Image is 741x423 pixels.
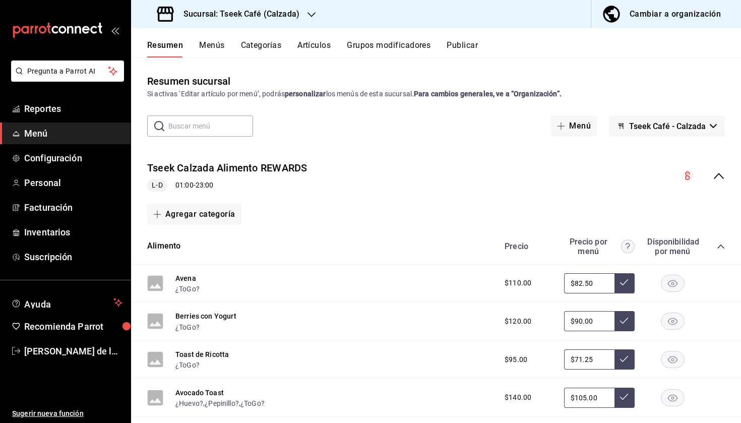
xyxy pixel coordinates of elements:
span: Menú [24,127,122,140]
button: collapse-category-row [717,243,725,251]
button: ¿Pepinillo? [205,398,239,408]
button: Avena [175,273,196,283]
button: Alimento [147,240,180,252]
span: Ayuda [24,296,109,309]
span: Suscripción [24,250,122,264]
button: Toast de Ricotta [175,349,229,359]
button: Pregunta a Parrot AI [11,61,124,82]
div: 01:00 - 23:00 [147,179,307,192]
button: Avocado Toast [175,388,224,398]
button: ¿ToGo? [175,284,200,294]
input: Sin ajuste [564,388,614,408]
div: Resumen sucursal [147,74,230,89]
span: Tseek Café - Calzada [629,122,706,131]
button: Tseek Calzada Alimento REWARDS [147,161,307,175]
button: Publicar [447,40,478,57]
span: $120.00 [505,316,531,327]
span: $140.00 [505,392,531,403]
button: Menús [199,40,224,57]
span: Facturación [24,201,122,214]
div: Disponibilidad por menú [647,237,698,256]
button: ¿Huevo? [175,398,203,408]
button: ¿ToGo? [240,398,265,408]
span: Configuración [24,151,122,165]
span: Personal [24,176,122,190]
button: Grupos modificadores [347,40,430,57]
input: Buscar menú [168,116,253,136]
a: Pregunta a Parrot AI [7,73,124,84]
button: Artículos [297,40,331,57]
span: Pregunta a Parrot AI [27,66,108,77]
button: Agregar categoría [147,204,241,225]
span: [PERSON_NAME] de la [PERSON_NAME] [24,344,122,358]
span: L-D [148,180,166,191]
strong: personalizar [285,90,326,98]
button: Menú [551,115,597,137]
button: Categorías [241,40,282,57]
div: collapse-menu-row [131,153,741,200]
span: Sugerir nueva función [12,408,122,419]
span: Reportes [24,102,122,115]
span: $95.00 [505,354,527,365]
button: ¿ToGo? [175,360,200,370]
div: Precio [495,241,559,251]
div: Si activas ‘Editar artículo por menú’, podrás los menús de esta sucursal. [147,89,725,99]
span: Inventarios [24,225,122,239]
input: Sin ajuste [564,311,614,331]
h3: Sucursal: Tseek Café (Calzada) [175,8,299,20]
input: Sin ajuste [564,349,614,370]
button: Tseek Café - Calzada [609,115,725,137]
strong: Para cambios generales, ve a “Organización”. [414,90,562,98]
button: ¿ToGo? [175,322,200,332]
div: Cambiar a organización [630,7,721,21]
button: Resumen [147,40,183,57]
input: Sin ajuste [564,273,614,293]
span: Recomienda Parrot [24,320,122,333]
span: $110.00 [505,278,531,288]
button: open_drawer_menu [111,26,119,34]
div: Precio por menú [564,237,635,256]
div: navigation tabs [147,40,741,57]
button: Berries con Yogurt [175,311,236,321]
div: , , [175,398,265,408]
